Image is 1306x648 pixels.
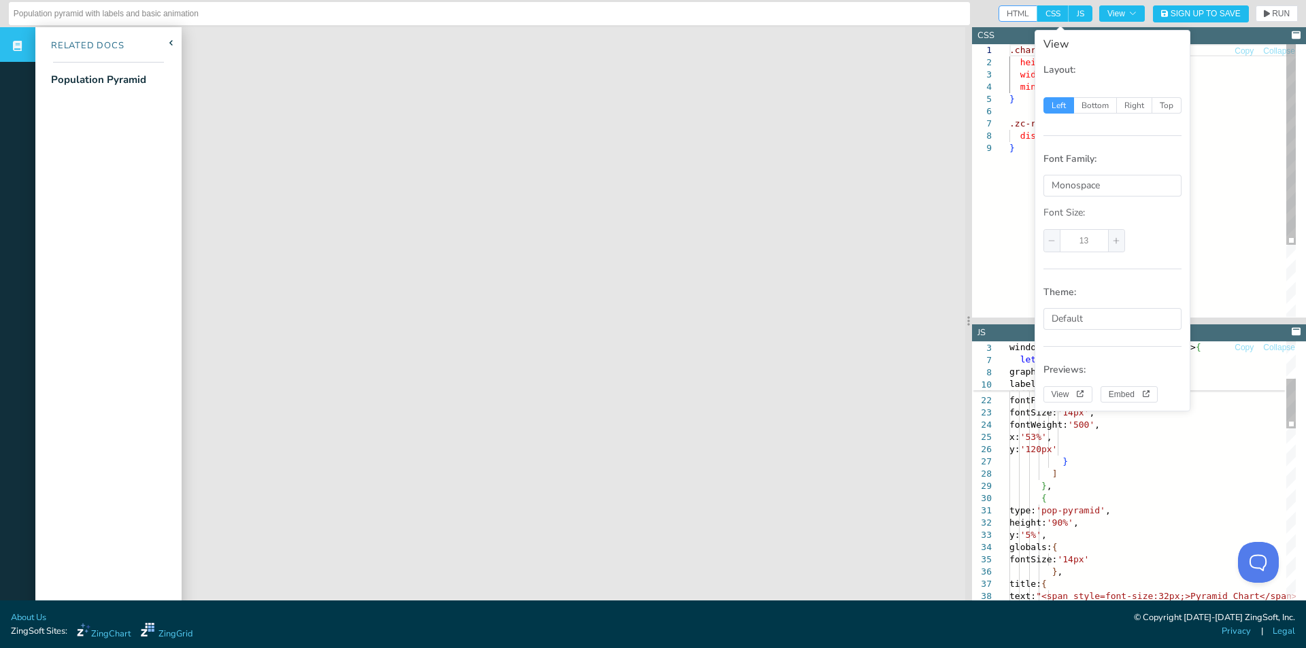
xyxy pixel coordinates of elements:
[1234,45,1254,58] button: Copy
[1009,444,1020,454] span: y:
[1105,505,1111,515] span: ,
[972,566,992,578] div: 36
[1020,354,1036,364] span: let
[1222,625,1251,638] a: Privacy
[1009,118,1047,129] span: .zc-ref
[1052,179,1100,192] span: Monospace
[999,5,1092,22] div: checkbox-group
[1262,45,1296,58] button: Collapse
[1101,386,1158,403] button: Embed
[1036,591,1302,601] span: "<span style=font-size:32px;>Pyramid Chart</span>\
[51,72,146,88] div: Population Pyramid
[1009,383,1041,393] span: color:
[141,623,192,641] a: ZingGrid
[1073,517,1079,528] span: ,
[1009,505,1036,515] span: type:
[1020,131,1063,141] span: display:
[972,44,992,56] div: 1
[1069,5,1092,22] span: JS
[1262,341,1296,354] button: Collapse
[1044,230,1060,252] span: decrease number
[1020,530,1041,540] span: '5%'
[1089,407,1094,417] span: ,
[972,553,992,566] div: 35
[1057,407,1089,417] span: '14px'
[972,505,992,517] div: 31
[1043,206,1182,220] p: Font Size:
[972,541,992,553] div: 34
[1235,47,1254,55] span: Copy
[1107,10,1137,18] span: View
[1009,554,1057,564] span: fontSize:
[1273,625,1295,638] a: Legal
[972,118,992,130] div: 7
[972,517,992,529] div: 32
[1052,566,1058,577] span: }
[182,27,965,614] iframe: Your browser does not support iframes.
[1153,5,1249,22] button: Sign Up to Save
[1041,579,1047,589] span: {
[11,611,46,624] a: About Us
[1020,432,1047,442] span: '53%'
[1043,63,1182,77] p: Layout:
[1117,97,1152,114] span: Right
[972,419,992,431] div: 24
[1036,505,1105,515] span: 'pop-pyramid'
[977,29,994,42] div: CSS
[972,590,992,602] div: 38
[972,69,992,81] div: 3
[1009,432,1020,442] span: x:
[1062,456,1068,466] span: }
[1043,286,1182,299] p: Theme:
[972,468,992,480] div: 28
[1009,579,1041,589] span: title:
[1047,481,1052,491] span: ,
[1009,45,1100,55] span: .chart--container
[972,431,992,443] div: 25
[1238,542,1279,583] iframe: Toggle Customer Support
[1020,82,1079,92] span: min-height:
[1057,566,1062,577] span: ,
[1043,152,1182,166] p: Font Family:
[1256,5,1298,22] button: RUN
[972,130,992,142] div: 8
[1009,94,1015,104] span: }
[1037,5,1069,22] span: CSS
[972,407,992,419] div: 23
[1041,481,1047,491] span: }
[999,5,1037,22] span: HTML
[1009,530,1020,540] span: y:
[1009,591,1036,601] span: text:
[11,625,67,638] span: ZingSoft Sites:
[972,492,992,505] div: 30
[1020,444,1058,454] span: '120px'
[972,529,992,541] div: 33
[1196,342,1201,352] span: {
[1009,542,1052,552] span: globals:
[972,142,992,154] div: 9
[972,105,992,118] div: 6
[1009,517,1047,528] span: height:
[1272,10,1290,18] span: RUN
[1043,39,1182,50] div: View
[972,93,992,105] div: 5
[1041,493,1047,503] span: {
[1009,407,1057,417] span: fontSize:
[1009,143,1015,153] span: }
[977,326,986,339] div: JS
[1234,341,1254,354] button: Copy
[1043,97,1182,114] div: radio-group
[14,3,965,24] input: Untitled Demo
[1035,30,1190,411] div: View
[1052,312,1083,325] span: Default
[1052,390,1084,398] span: View
[1185,342,1196,352] span: =>
[1094,420,1100,430] span: ,
[972,56,992,69] div: 2
[972,480,992,492] div: 29
[1009,342,1132,352] span: window.addEventListener
[1235,343,1254,352] span: Copy
[35,39,124,53] div: Related Docs
[1047,432,1052,442] span: ,
[972,342,992,354] span: 3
